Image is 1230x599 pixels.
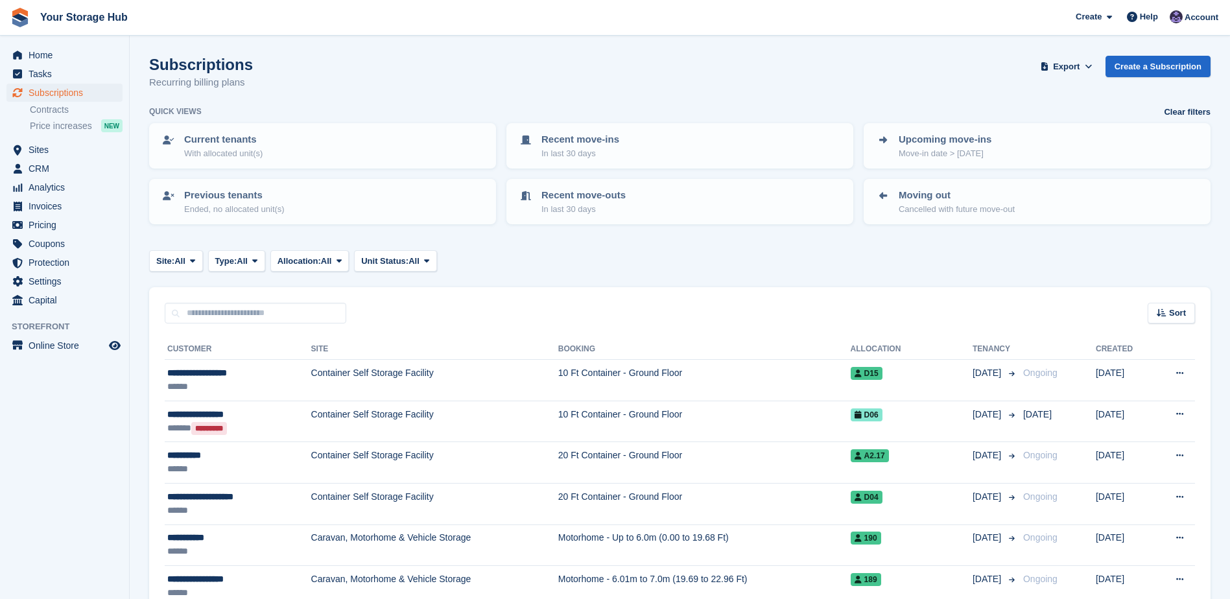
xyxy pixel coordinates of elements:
p: Recent move-outs [541,188,626,203]
td: [DATE] [1096,360,1153,401]
button: Export [1038,56,1095,77]
div: NEW [101,119,123,132]
span: Capital [29,291,106,309]
p: With allocated unit(s) [184,147,263,160]
a: Create a Subscription [1106,56,1211,77]
span: Ongoing [1023,368,1058,378]
td: 10 Ft Container - Ground Floor [558,401,851,442]
span: Unit Status: [361,255,408,268]
span: All [174,255,185,268]
p: Move-in date > [DATE] [899,147,991,160]
th: Created [1096,339,1153,360]
span: All [408,255,420,268]
td: 10 Ft Container - Ground Floor [558,360,851,401]
p: Recurring billing plans [149,75,253,90]
span: Allocation: [278,255,321,268]
span: [DATE] [1023,409,1052,419]
a: Your Storage Hub [35,6,133,28]
a: menu [6,253,123,272]
th: Booking [558,339,851,360]
a: menu [6,197,123,215]
button: Site: All [149,250,203,272]
td: [DATE] [1096,442,1153,484]
span: [DATE] [973,366,1004,380]
span: Subscriptions [29,84,106,102]
a: menu [6,178,123,196]
a: Previous tenants Ended, no allocated unit(s) [150,180,495,223]
td: Motorhome - Up to 6.0m (0.00 to 19.68 Ft) [558,524,851,566]
th: Tenancy [973,339,1018,360]
td: [DATE] [1096,483,1153,524]
td: Caravan, Motorhome & Vehicle Storage [311,524,558,566]
span: [DATE] [973,408,1004,421]
a: menu [6,159,123,178]
span: All [237,255,248,268]
p: Current tenants [184,132,263,147]
span: Pricing [29,216,106,234]
button: Type: All [208,250,265,272]
span: Settings [29,272,106,290]
th: Customer [165,339,311,360]
span: Help [1140,10,1158,23]
td: Container Self Storage Facility [311,401,558,442]
td: 20 Ft Container - Ground Floor [558,483,851,524]
a: Current tenants With allocated unit(s) [150,124,495,167]
a: Price increases NEW [30,119,123,133]
span: 190 [851,532,881,545]
a: menu [6,216,123,234]
a: Upcoming move-ins Move-in date > [DATE] [865,124,1209,167]
span: Coupons [29,235,106,253]
span: Price increases [30,120,92,132]
th: Site [311,339,558,360]
span: Online Store [29,336,106,355]
span: Sort [1169,307,1186,320]
span: CRM [29,159,106,178]
span: [DATE] [973,531,1004,545]
span: [DATE] [973,449,1004,462]
img: stora-icon-8386f47178a22dfd0bd8f6a31ec36ba5ce8667c1dd55bd0f319d3a0aa187defe.svg [10,8,30,27]
a: menu [6,65,123,83]
a: Clear filters [1164,106,1211,119]
span: Invoices [29,197,106,215]
td: Container Self Storage Facility [311,483,558,524]
td: Container Self Storage Facility [311,360,558,401]
span: Ongoing [1023,532,1058,543]
span: Create [1076,10,1102,23]
p: Moving out [899,188,1015,203]
span: Ongoing [1023,450,1058,460]
a: menu [6,141,123,159]
a: menu [6,272,123,290]
td: Container Self Storage Facility [311,442,558,484]
td: 20 Ft Container - Ground Floor [558,442,851,484]
p: Ended, no allocated unit(s) [184,203,285,216]
span: Storefront [12,320,129,333]
td: [DATE] [1096,524,1153,566]
span: All [321,255,332,268]
button: Allocation: All [270,250,349,272]
a: menu [6,235,123,253]
p: Recent move-ins [541,132,619,147]
a: Moving out Cancelled with future move-out [865,180,1209,223]
h1: Subscriptions [149,56,253,73]
span: Ongoing [1023,491,1058,502]
p: Cancelled with future move-out [899,203,1015,216]
span: D06 [851,408,882,421]
span: Type: [215,255,237,268]
a: menu [6,84,123,102]
span: Export [1053,60,1080,73]
span: D04 [851,491,882,504]
span: Site: [156,255,174,268]
img: Liam Beddard [1170,10,1183,23]
td: [DATE] [1096,401,1153,442]
span: Account [1185,11,1218,24]
p: Upcoming move-ins [899,132,991,147]
h6: Quick views [149,106,202,117]
span: Sites [29,141,106,159]
span: Tasks [29,65,106,83]
span: D15 [851,367,882,380]
span: [DATE] [973,490,1004,504]
p: In last 30 days [541,203,626,216]
span: 189 [851,573,881,586]
a: menu [6,336,123,355]
span: A2.17 [851,449,889,462]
